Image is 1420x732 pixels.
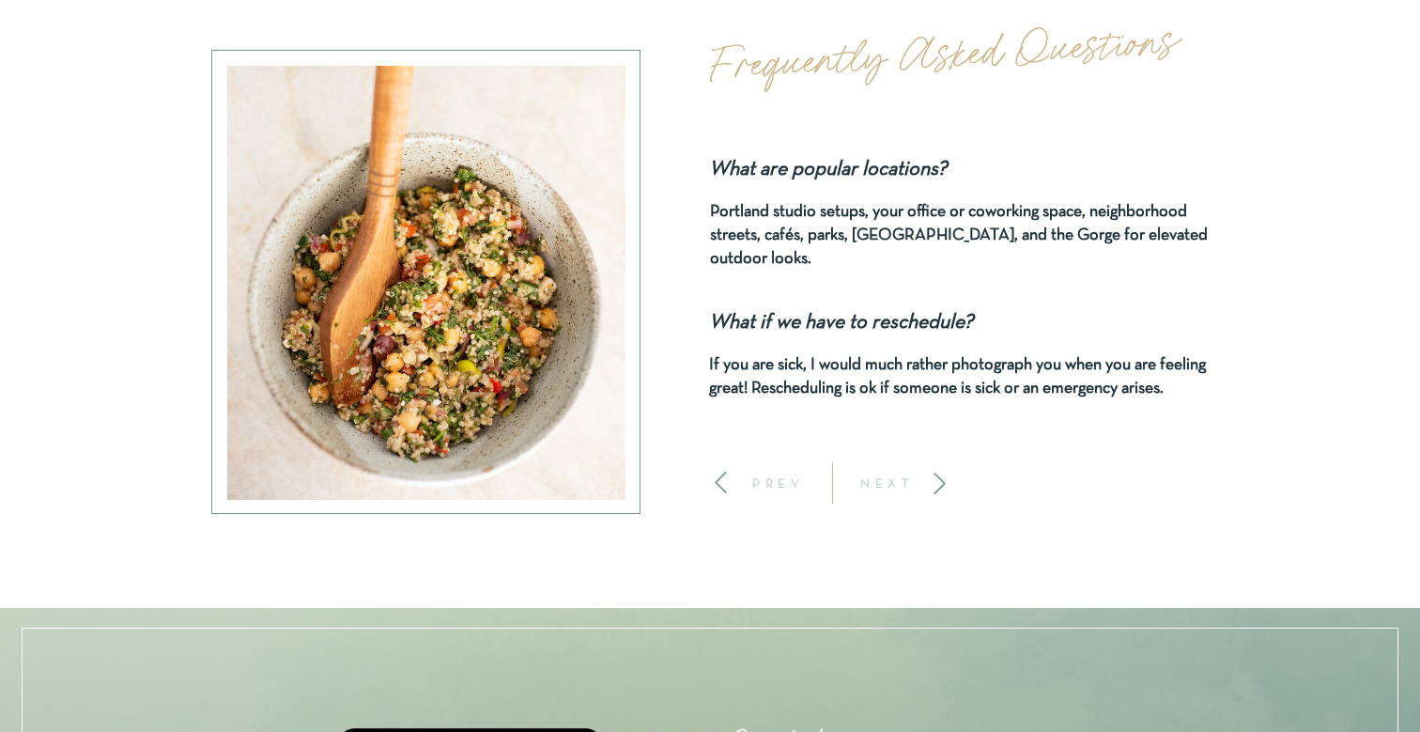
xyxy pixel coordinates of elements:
h2: Frequently Asked Questions [710,6,1325,93]
i: What if we have to reschedule? [709,314,973,332]
a: NEXT [853,476,922,490]
b: If you are sick, I would much rather photograph you when you are feeling great! Rescheduling is o... [709,357,1206,397]
i: What are popular locations? [709,161,947,179]
b: Portland studio setups, your office or coworking space, neighborhood streets, cafés, parks, [GEOG... [710,204,1208,267]
a: PREV [744,476,813,490]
